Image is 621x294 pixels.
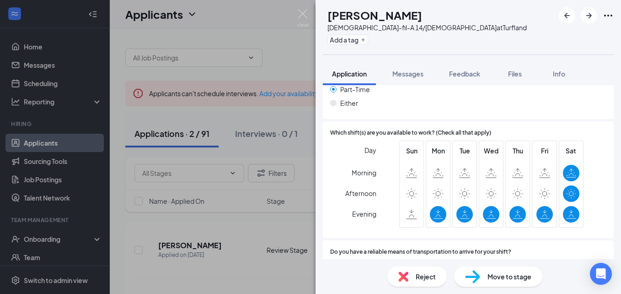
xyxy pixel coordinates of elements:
[330,248,511,256] span: Do you have a reliable means of transportation to arrive for your shift?
[340,84,370,94] span: Part-Time
[553,70,565,78] span: Info
[581,7,597,24] button: ArrowRight
[590,263,612,285] div: Open Intercom Messenger
[536,146,553,156] span: Fri
[416,272,436,282] span: Reject
[559,7,575,24] button: ArrowLeftNew
[483,146,499,156] span: Wed
[352,164,376,181] span: Morning
[563,146,579,156] span: Sat
[430,146,446,156] span: Mon
[449,70,480,78] span: Feedback
[327,35,368,44] button: PlusAdd a tag
[584,10,594,21] svg: ArrowRight
[330,129,491,137] span: Which shift(s) are you available to work? (Check all that apply)
[332,70,367,78] span: Application
[392,70,423,78] span: Messages
[509,146,526,156] span: Thu
[508,70,522,78] span: Files
[403,146,420,156] span: Sun
[360,37,366,43] svg: Plus
[456,146,473,156] span: Tue
[603,10,614,21] svg: Ellipses
[352,206,376,222] span: Evening
[364,145,376,155] span: Day
[327,7,422,23] h1: [PERSON_NAME]
[340,98,358,108] span: Either
[345,185,376,201] span: Afternoon
[562,10,573,21] svg: ArrowLeftNew
[487,272,531,282] span: Move to stage
[327,23,527,32] div: [DEMOGRAPHIC_DATA]-fil-A 14/[DEMOGRAPHIC_DATA] at Turfland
